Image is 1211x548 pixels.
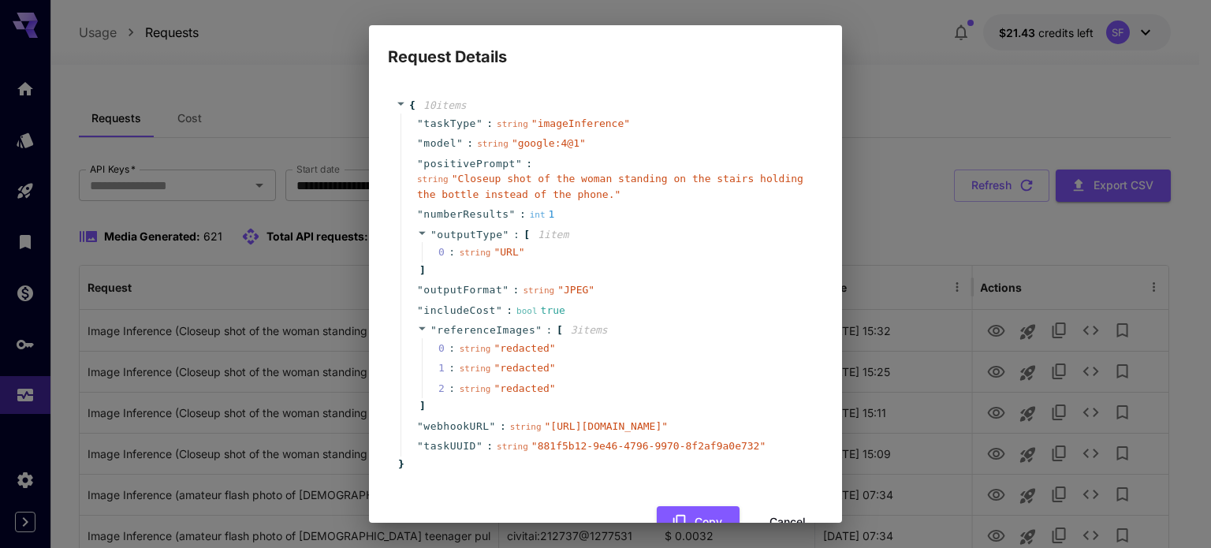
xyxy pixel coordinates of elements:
span: : [526,156,532,172]
span: " JPEG " [557,284,594,296]
span: " redacted " [494,362,555,374]
span: " [503,229,509,240]
span: 2 [438,381,460,397]
div: : [449,341,455,356]
span: ] [417,263,426,278]
span: 10 item s [423,99,467,111]
span: " google:4@1 " [512,137,586,149]
span: : [513,227,520,243]
span: : [506,303,512,319]
span: model [423,136,456,151]
span: int [530,210,546,220]
div: : [449,360,455,376]
span: " [516,158,522,170]
span: " [417,158,423,170]
span: : [486,116,493,132]
span: string [417,174,449,185]
span: referenceImages [437,324,535,336]
span: webhookURL [423,419,489,434]
span: " URL " [494,246,524,258]
span: " [417,304,423,316]
span: taskUUID [423,438,476,454]
span: 1 [438,360,460,376]
span: : [486,438,493,454]
span: " imageInference " [531,117,630,129]
span: taskType [423,116,476,132]
span: bool [516,306,538,316]
span: " [476,117,483,129]
span: outputType [437,229,502,240]
span: string [460,344,491,354]
span: } [396,457,404,472]
span: [ [557,322,563,338]
span: " [509,208,516,220]
span: " [417,208,423,220]
span: string [510,422,542,432]
span: " [417,117,423,129]
span: string [477,139,509,149]
span: string [497,119,528,129]
div: : [449,244,455,260]
span: " [502,284,509,296]
span: " [456,137,463,149]
button: Copy [657,506,740,539]
span: string [523,285,554,296]
span: string [460,384,491,394]
span: : [513,282,520,298]
span: outputFormat [423,282,502,298]
span: 0 [438,244,460,260]
span: " [417,284,423,296]
span: " redacted " [494,382,555,394]
span: " [430,229,437,240]
span: string [497,442,528,452]
span: " [URL][DOMAIN_NAME] " [545,420,669,432]
span: " [535,324,542,336]
div: true [516,303,565,319]
span: " [430,324,437,336]
span: 3 item s [571,324,608,336]
span: 0 [438,341,460,356]
span: 1 item [538,229,568,240]
span: " [417,420,423,432]
span: string [460,363,491,374]
span: " 881f5b12-9e46-4796-9970-8f2af9a0e732 " [531,440,766,452]
div: 1 [530,207,555,222]
span: [ [524,227,530,243]
div: : [449,381,455,397]
button: Cancel [752,506,823,539]
h2: Request Details [369,25,842,69]
span: includeCost [423,303,496,319]
span: " [490,420,496,432]
span: : [546,322,553,338]
span: : [500,419,506,434]
span: " [417,137,423,149]
span: " redacted " [494,342,555,354]
span: " [496,304,502,316]
span: " [476,440,483,452]
span: : [520,207,526,222]
span: ] [417,398,426,414]
span: string [460,248,491,258]
span: " Closeup shot of the woman standing on the stairs holding the bottle instead of the phone. " [417,173,803,200]
span: { [409,98,415,114]
span: positivePrompt [423,156,516,172]
span: " [417,440,423,452]
span: numberResults [423,207,509,222]
span: : [467,136,473,151]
